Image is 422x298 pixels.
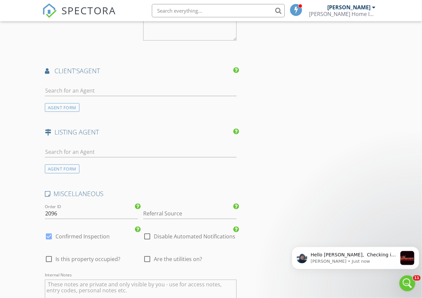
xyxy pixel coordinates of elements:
label: Confirmed Inspection [55,233,110,240]
span: SPECTORA [61,3,116,17]
label: Disable Automated Notifications [154,233,235,240]
input: Referral Source [143,208,236,219]
span: Is this property occupied? [55,256,120,262]
iframe: Intercom notifications message [289,233,422,280]
span: client's [54,66,80,75]
input: Search for an Agent [45,85,237,96]
input: Search for an Agent [45,147,237,157]
div: AGENT FORM [45,103,79,112]
a: SPECTORA [42,9,116,23]
h4: MISCELLANEOUS [45,189,237,198]
input: Search everything... [152,4,285,17]
div: Hollis Home Inspection LLC [309,11,375,17]
div: [PERSON_NAME] [327,4,370,11]
img: The Best Home Inspection Software - Spectora [42,3,57,18]
iframe: Intercom live chat [399,275,415,291]
h4: AGENT [45,67,237,75]
span: Are the utilities on? [154,256,202,262]
span: 11 [413,275,421,281]
h4: LISTING AGENT [45,128,237,137]
div: AGENT FORM [45,164,79,173]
